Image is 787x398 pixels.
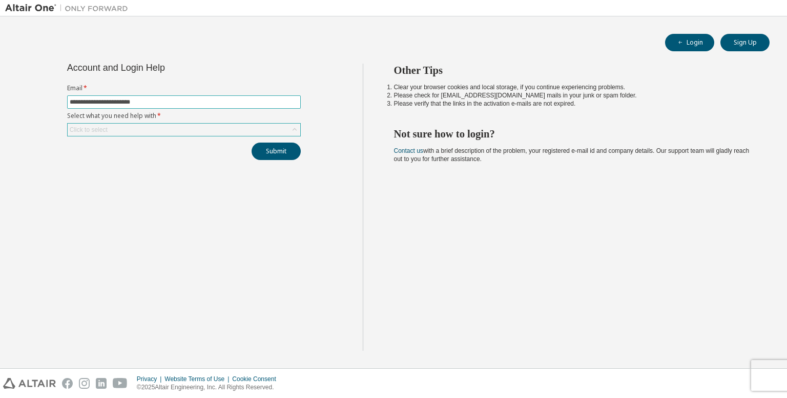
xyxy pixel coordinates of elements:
button: Submit [252,143,301,160]
div: Cookie Consent [232,375,282,383]
div: Click to select [70,126,108,134]
label: Select what you need help with [67,112,301,120]
label: Email [67,84,301,92]
button: Sign Up [720,34,770,51]
img: instagram.svg [79,378,90,389]
a: Contact us [394,147,423,154]
div: Account and Login Help [67,64,254,72]
img: altair_logo.svg [3,378,56,389]
span: with a brief description of the problem, your registered e-mail id and company details. Our suppo... [394,147,750,163]
img: facebook.svg [62,378,73,389]
li: Please check for [EMAIL_ADDRESS][DOMAIN_NAME] mails in your junk or spam folder. [394,91,752,99]
img: youtube.svg [113,378,128,389]
div: Privacy [137,375,164,383]
div: Click to select [68,124,300,136]
img: Altair One [5,3,133,13]
h2: Not sure how to login? [394,127,752,141]
img: linkedin.svg [96,378,107,389]
li: Please verify that the links in the activation e-mails are not expired. [394,99,752,108]
h2: Other Tips [394,64,752,77]
p: © 2025 Altair Engineering, Inc. All Rights Reserved. [137,383,282,392]
li: Clear your browser cookies and local storage, if you continue experiencing problems. [394,83,752,91]
div: Website Terms of Use [164,375,232,383]
button: Login [665,34,714,51]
